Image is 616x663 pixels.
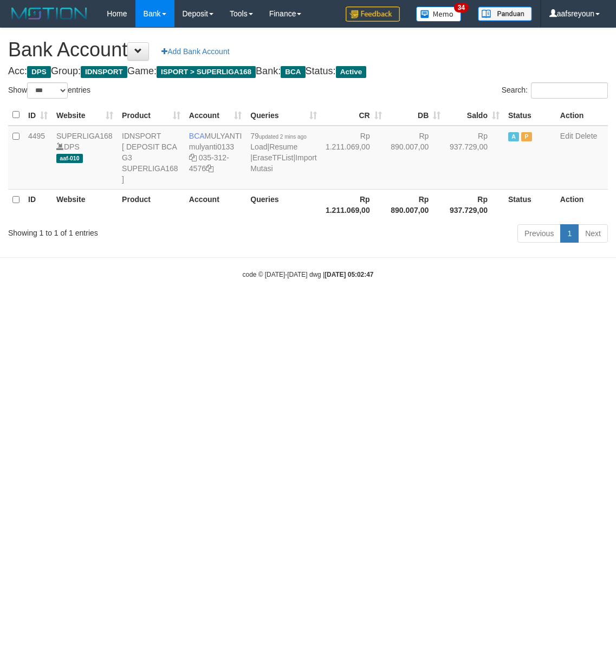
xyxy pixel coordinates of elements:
[445,105,504,126] th: Saldo: activate to sort column ascending
[252,153,293,162] a: EraseTFList
[52,189,118,220] th: Website
[478,6,532,21] img: panduan.png
[206,164,213,173] a: Copy 0353124576 to clipboard
[560,132,573,140] a: Edit
[24,126,52,190] td: 4495
[56,132,113,140] a: SUPERLIGA168
[8,39,608,61] h1: Bank Account
[118,189,185,220] th: Product
[504,105,556,126] th: Status
[556,105,608,126] th: Action
[189,153,197,162] a: Copy mulyanti0133 to clipboard
[521,132,532,141] span: Paused
[27,82,68,99] select: Showentries
[560,224,579,243] a: 1
[250,132,316,173] span: | | |
[269,142,297,151] a: Resume
[556,189,608,220] th: Action
[386,189,445,220] th: Rp 890.007,00
[8,66,608,77] h4: Acc: Group: Game: Bank: Status:
[517,224,561,243] a: Previous
[157,66,256,78] span: ISPORT > SUPERLIGA168
[246,105,321,126] th: Queries: activate to sort column ascending
[81,66,127,78] span: IDNSPORT
[185,126,247,190] td: MULYANTI 035-312-4576
[578,224,608,243] a: Next
[386,126,445,190] td: Rp 890.007,00
[154,42,236,61] a: Add Bank Account
[118,126,185,190] td: IDNSPORT [ DEPOSIT BCA G3 SUPERLIGA168 ]
[52,105,118,126] th: Website: activate to sort column ascending
[52,126,118,190] td: DPS
[321,126,386,190] td: Rp 1.211.069,00
[346,6,400,22] img: Feedback.jpg
[250,142,267,151] a: Load
[321,189,386,220] th: Rp 1.211.069,00
[502,82,608,99] label: Search:
[454,3,469,12] span: 34
[445,189,504,220] th: Rp 937.729,00
[259,134,307,140] span: updated 2 mins ago
[246,189,321,220] th: Queries
[185,189,247,220] th: Account
[8,5,90,22] img: MOTION_logo.png
[250,132,306,140] span: 79
[24,105,52,126] th: ID: activate to sort column ascending
[504,189,556,220] th: Status
[281,66,305,78] span: BCA
[185,105,247,126] th: Account: activate to sort column ascending
[8,223,249,238] div: Showing 1 to 1 of 1 entries
[445,126,504,190] td: Rp 937.729,00
[56,154,83,163] span: aaf-010
[325,271,373,278] strong: [DATE] 05:02:47
[336,66,367,78] span: Active
[243,271,374,278] small: code © [DATE]-[DATE] dwg |
[321,105,386,126] th: CR: activate to sort column ascending
[189,142,234,151] a: mulyanti0133
[575,132,597,140] a: Delete
[531,82,608,99] input: Search:
[250,153,316,173] a: Import Mutasi
[118,105,185,126] th: Product: activate to sort column ascending
[8,82,90,99] label: Show entries
[24,189,52,220] th: ID
[386,105,445,126] th: DB: activate to sort column ascending
[508,132,519,141] span: Active
[27,66,51,78] span: DPS
[416,6,462,22] img: Button%20Memo.svg
[189,132,205,140] span: BCA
